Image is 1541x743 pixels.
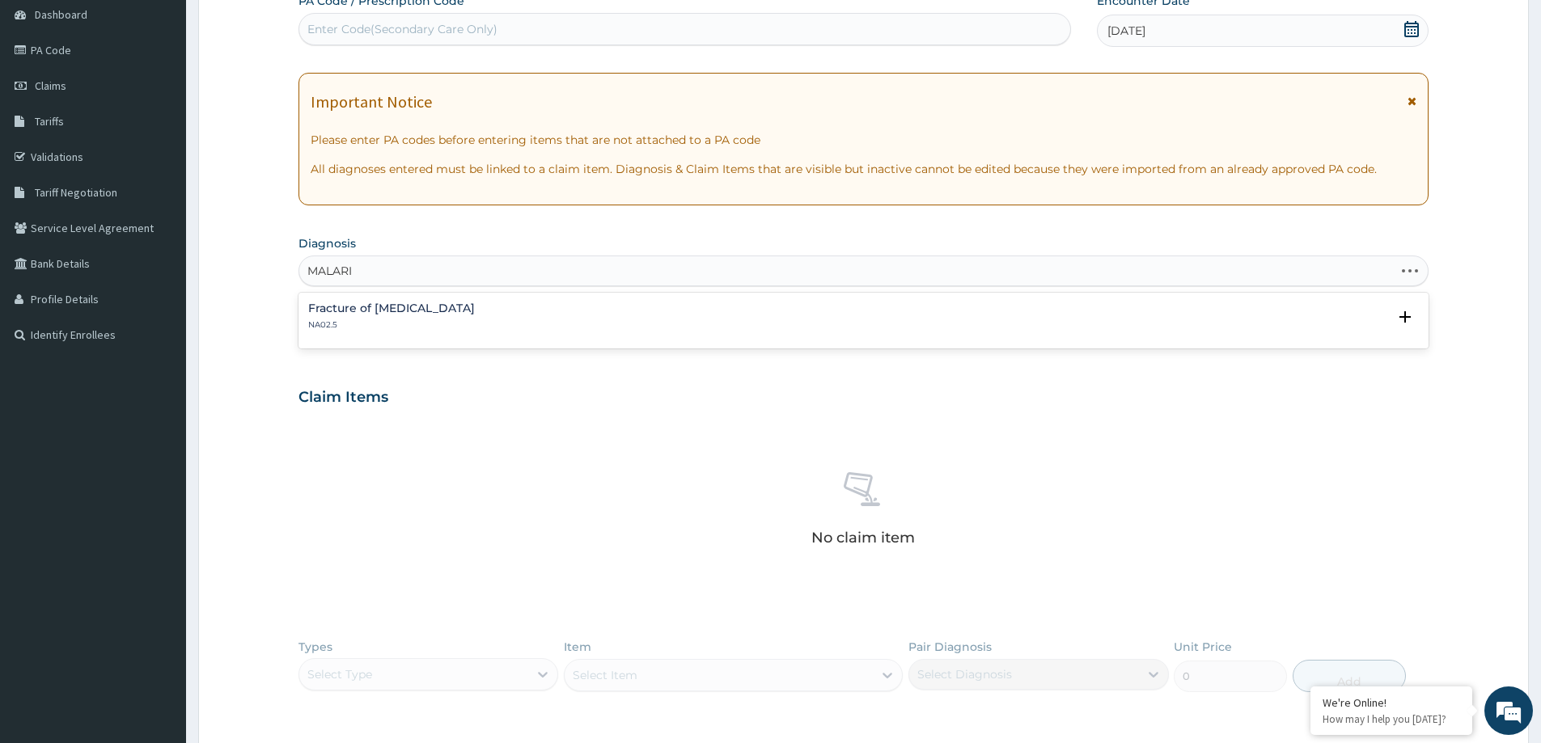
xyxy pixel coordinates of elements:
[298,389,388,407] h3: Claim Items
[311,132,1416,148] p: Please enter PA codes before entering items that are not attached to a PA code
[35,114,64,129] span: Tariffs
[265,8,304,47] div: Minimize live chat window
[84,91,272,112] div: Chat with us now
[1323,695,1460,710] div: We're Online!
[298,235,356,251] label: Diagnosis
[1323,712,1460,726] p: How may I help you today?
[35,7,87,22] span: Dashboard
[811,530,915,546] p: No claim item
[35,78,66,93] span: Claims
[1395,307,1415,327] i: open select status
[308,319,475,331] p: NA02.5
[311,93,432,111] h1: Important Notice
[1107,23,1145,39] span: [DATE]
[8,441,308,498] textarea: Type your message and hit 'Enter'
[311,161,1416,177] p: All diagnoses entered must be linked to a claim item. Diagnosis & Claim Items that are visible bu...
[30,81,66,121] img: d_794563401_company_1708531726252_794563401
[307,21,497,37] div: Enter Code(Secondary Care Only)
[94,204,223,367] span: We're online!
[35,185,117,200] span: Tariff Negotiation
[308,302,475,315] h4: Fracture of [MEDICAL_DATA]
